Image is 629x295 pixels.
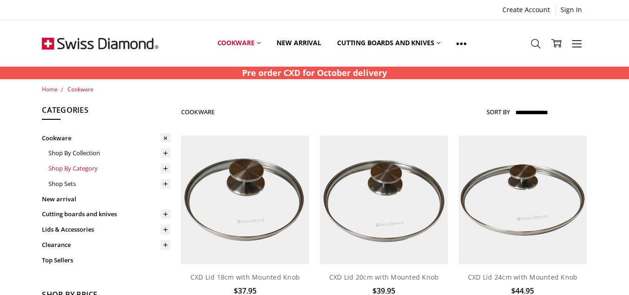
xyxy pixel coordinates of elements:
[68,85,94,93] a: Cookware
[181,136,310,264] img: CXD Lid 18cm with Mounted Knob
[329,22,449,64] a: Cutting boards and knives
[48,161,170,176] a: Shop By Category
[329,273,439,281] a: CXD Lid 20cm with Mounted Knob
[468,273,578,281] a: CXD Lid 24cm with Mounted Knob
[48,176,170,192] a: Shop Sets
[487,104,510,119] label: Sort By
[42,253,170,268] a: Top Sellers
[320,136,448,264] img: CXD Lid 20cm with Mounted Knob
[42,20,158,67] img: Free Shipping On Every Order
[42,130,170,146] a: Cookware
[448,22,474,64] a: Show All
[181,108,215,116] h1: Cookware
[210,22,269,64] a: Cookware
[42,237,170,253] a: Clearance
[190,273,300,281] a: CXD Lid 18cm with Mounted Knob
[269,22,329,64] a: New arrival
[42,85,58,93] a: Home
[48,145,170,161] a: Shop By Collection
[555,3,587,16] a: Sign In
[42,192,170,207] a: New arrival
[459,136,587,264] img: CXD Lid 24cm with Mounted Knob
[42,104,170,120] h5: Categories
[242,67,387,78] strong: Pre order CXD for October delivery
[497,3,555,16] a: Create Account
[42,206,170,222] a: Cutting boards and knives
[42,222,170,237] a: Lids & Accessories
